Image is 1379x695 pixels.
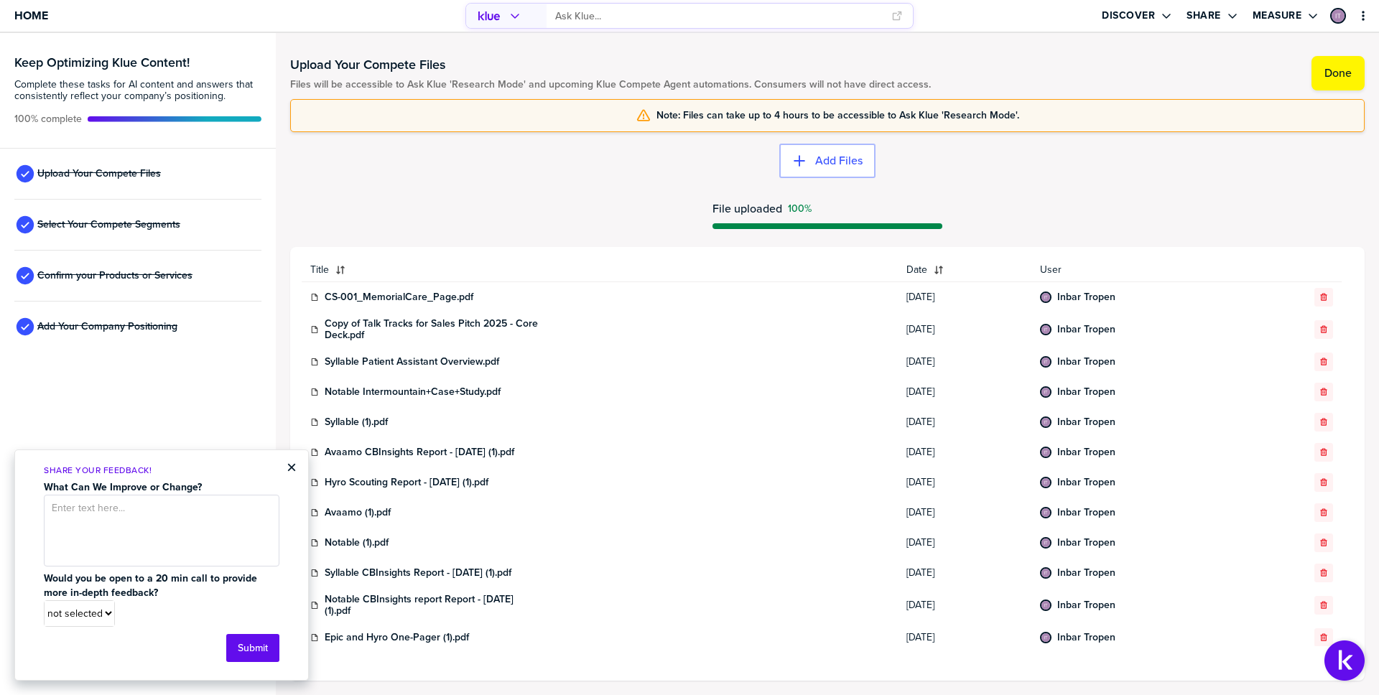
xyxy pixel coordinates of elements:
[1040,291,1051,303] div: Inbar Tropen
[906,477,1023,488] span: [DATE]
[1040,416,1051,428] div: Inbar Tropen
[1041,388,1050,396] img: b39a2190198b6517de1ec4d8db9dc530-sml.png
[37,270,192,281] span: Confirm your Products or Services
[325,447,514,458] a: Avaamo CBInsights Report - [DATE] (1).pdf
[1057,291,1115,303] a: Inbar Tropen
[906,386,1023,398] span: [DATE]
[14,56,261,69] h3: Keep Optimizing Klue Content!
[1057,447,1115,458] a: Inbar Tropen
[1057,477,1115,488] a: Inbar Tropen
[1057,632,1115,643] a: Inbar Tropen
[1057,507,1115,518] a: Inbar Tropen
[1057,386,1115,398] a: Inbar Tropen
[906,507,1023,518] span: [DATE]
[906,632,1023,643] span: [DATE]
[1057,600,1115,611] a: Inbar Tropen
[1057,356,1115,368] a: Inbar Tropen
[1041,293,1050,302] img: b39a2190198b6517de1ec4d8db9dc530-sml.png
[287,459,297,476] button: Close
[325,291,473,303] a: CS-001_MemorialCare_Page.pdf
[1041,478,1050,487] img: b39a2190198b6517de1ec4d8db9dc530-sml.png
[906,264,927,276] span: Date
[1041,508,1050,517] img: b39a2190198b6517de1ec4d8db9dc530-sml.png
[325,567,511,579] a: Syllable CBInsights Report - [DATE] (1).pdf
[906,600,1023,611] span: [DATE]
[37,321,177,332] span: Add Your Company Positioning
[1040,537,1051,549] div: Inbar Tropen
[325,386,501,398] a: Notable Intermountain+Case+Study.pdf
[14,9,48,22] span: Home
[325,356,499,368] a: Syllable Patient Assistant Overview.pdf
[1040,386,1051,398] div: Inbar Tropen
[1057,416,1115,428] a: Inbar Tropen
[310,264,329,276] span: Title
[1040,447,1051,458] div: Inbar Tropen
[1324,66,1352,80] label: Done
[325,507,391,518] a: Avaamo (1).pdf
[37,219,180,230] span: Select Your Compete Segments
[1040,324,1051,335] div: Inbar Tropen
[325,477,488,488] a: Hyro Scouting Report - [DATE] (1).pdf
[290,56,931,73] h1: Upload Your Compete Files
[325,594,540,617] a: Notable CBInsights report Report - [DATE] (1).pdf
[44,465,279,477] p: Share Your Feedback!
[656,110,1019,121] span: Note: Files can take up to 4 hours to be accessible to Ask Klue 'Research Mode'.
[1187,9,1221,22] label: Share
[1332,9,1345,22] img: b39a2190198b6517de1ec4d8db9dc530-sml.png
[1040,600,1051,611] div: Inbar Tropen
[815,154,863,168] label: Add Files
[226,634,279,662] button: Submit
[906,324,1023,335] span: [DATE]
[906,356,1023,368] span: [DATE]
[1102,9,1155,22] label: Discover
[1041,633,1050,642] img: b39a2190198b6517de1ec4d8db9dc530-sml.png
[325,416,388,428] a: Syllable (1).pdf
[1041,569,1050,577] img: b39a2190198b6517de1ec4d8db9dc530-sml.png
[1040,507,1051,518] div: Inbar Tropen
[1057,567,1115,579] a: Inbar Tropen
[906,567,1023,579] span: [DATE]
[1041,418,1050,426] img: b39a2190198b6517de1ec4d8db9dc530-sml.png
[325,632,469,643] a: Epic and Hyro One-Pager (1).pdf
[906,416,1023,428] span: [DATE]
[1040,632,1051,643] div: Inbar Tropen
[325,537,389,549] a: Notable (1).pdf
[14,113,82,125] span: Active
[1040,356,1051,368] div: Inbar Tropen
[44,571,260,600] strong: Would you be open to a 20 min call to provide more in-depth feedback?
[1253,9,1302,22] label: Measure
[14,79,261,102] span: Complete these tasks for AI content and answers that consistently reflect your company’s position...
[906,447,1023,458] span: [DATE]
[1041,358,1050,366] img: b39a2190198b6517de1ec4d8db9dc530-sml.png
[325,318,540,341] a: Copy of Talk Tracks for Sales Pitch 2025 - Core Deck.pdf
[1040,264,1246,276] span: User
[788,203,812,215] span: Success
[44,480,202,495] strong: What Can We Improve or Change?
[1040,477,1051,488] div: Inbar Tropen
[1041,601,1050,610] img: b39a2190198b6517de1ec4d8db9dc530-sml.png
[1057,537,1115,549] a: Inbar Tropen
[712,202,782,215] span: File uploaded
[37,168,161,179] span: Upload Your Compete Files
[1041,448,1050,457] img: b39a2190198b6517de1ec4d8db9dc530-sml.png
[555,4,883,28] input: Ask Klue...
[1329,6,1347,25] a: Edit Profile
[906,537,1023,549] span: [DATE]
[1040,567,1051,579] div: Inbar Tropen
[906,291,1023,303] span: [DATE]
[1057,324,1115,335] a: Inbar Tropen
[1330,8,1346,24] div: Inbar Tropen
[1041,538,1050,547] img: b39a2190198b6517de1ec4d8db9dc530-sml.png
[1324,640,1365,681] button: Open Support Center
[1041,325,1050,334] img: b39a2190198b6517de1ec4d8db9dc530-sml.png
[290,79,931,90] span: Files will be accessible to Ask Klue 'Research Mode' and upcoming Klue Compete Agent automations....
